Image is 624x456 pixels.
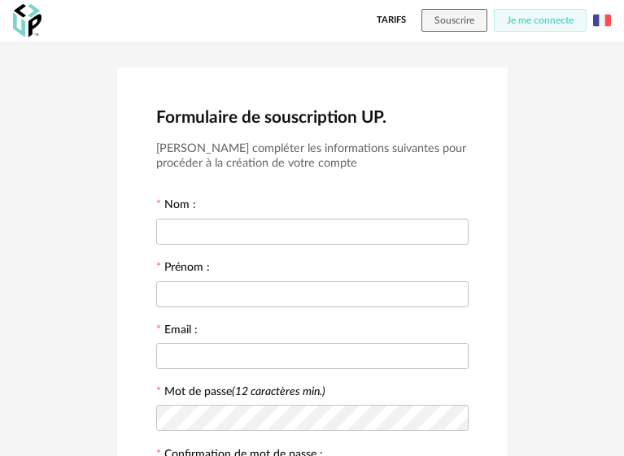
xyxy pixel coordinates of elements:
i: (12 caractères min.) [232,386,325,397]
label: Email : [156,324,198,339]
label: Prénom : [156,262,210,276]
img: OXP [13,4,41,37]
button: Souscrire [421,9,487,32]
button: Je me connecte [494,9,587,32]
span: Je me connecte [507,15,574,25]
label: Mot de passe [164,386,325,397]
span: Souscrire [434,15,474,25]
label: Nom : [156,199,196,214]
h2: Formulaire de souscription UP. [156,106,469,128]
img: fr [593,11,611,29]
h3: [PERSON_NAME] compléter les informations suivantes pour procéder à la création de votre compte [156,141,469,172]
a: Tarifs [377,9,406,32]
